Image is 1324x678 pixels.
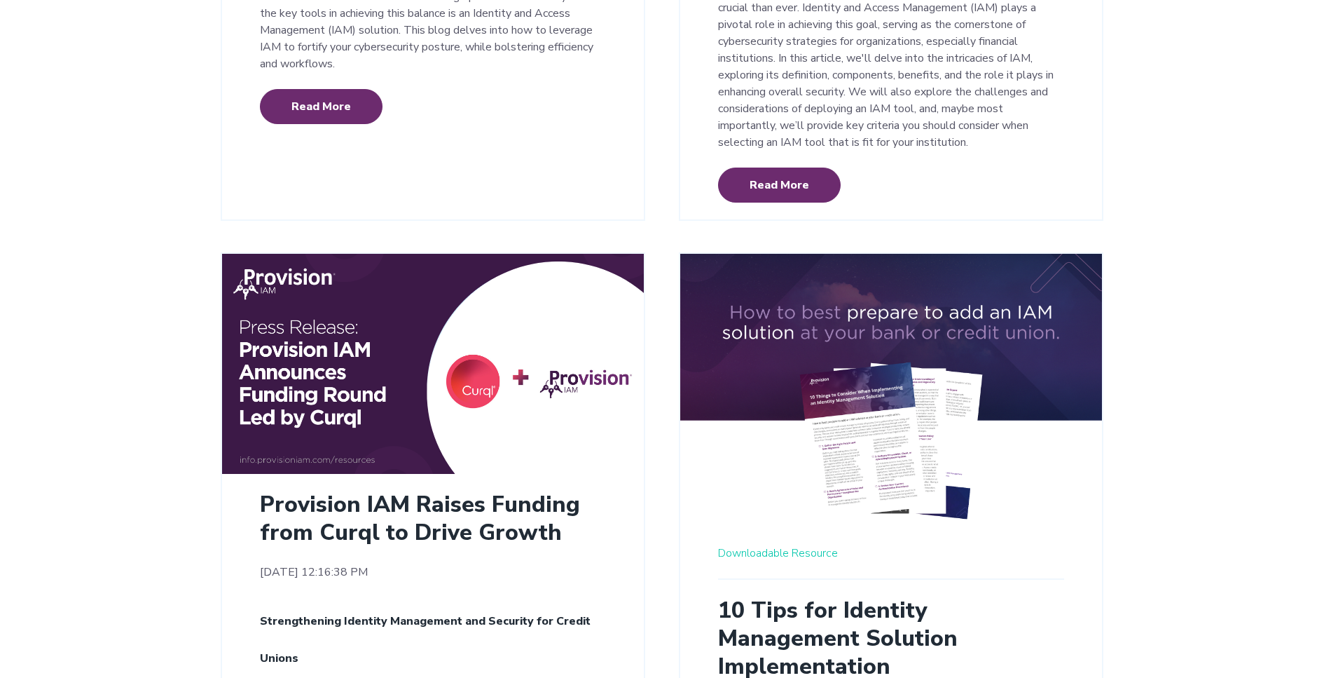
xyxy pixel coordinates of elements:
span: Strengthening Identity Management and Security for Credit Unions [260,613,591,666]
a: Provision IAM Raises Funding from Curql to Drive Growth [260,489,580,548]
a: Read More [718,168,841,203]
time: [DATE] 12:16:38 PM [260,564,606,581]
a: Read More [260,89,382,124]
a: Downloadable Resource [718,545,838,561]
img: Curql + Provision IAM [222,254,644,475]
